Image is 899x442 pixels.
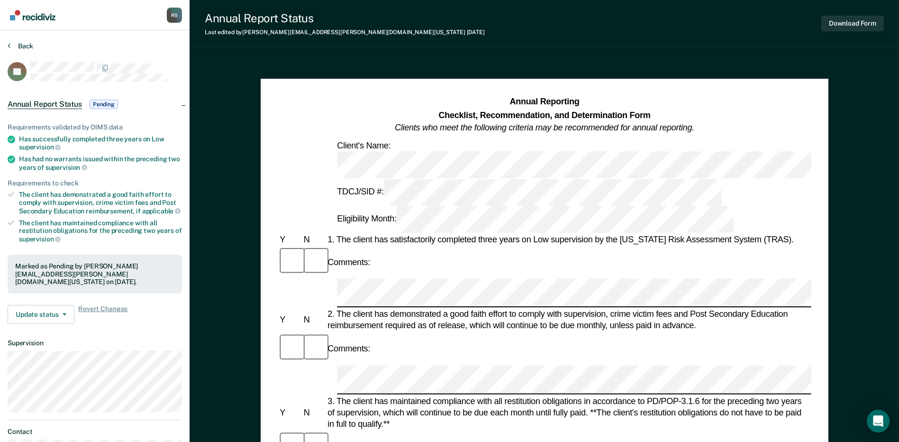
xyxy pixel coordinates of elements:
[19,219,182,243] div: The client has maintained compliance with all restitution obligations for the preceding two years of
[326,234,811,245] div: 1. The client has satisfactorily completed three years on Low supervision by the [US_STATE] Risk ...
[8,179,182,187] div: Requirements to check
[821,16,884,31] button: Download Form
[301,234,325,245] div: N
[278,407,301,418] div: Y
[19,191,182,215] div: The client has demonstrated a good faith effort to comply with supervision, crime victim fees and...
[335,206,736,233] div: Eligibility Month:
[301,407,325,418] div: N
[19,155,182,171] div: Has had no warrants issued within the preceding two years of
[205,29,485,36] div: Last edited by [PERSON_NAME][EMAIL_ADDRESS][PERSON_NAME][DOMAIN_NAME][US_STATE]
[278,234,301,245] div: Y
[90,100,118,109] span: Pending
[867,410,890,433] div: Open Intercom Messenger
[45,164,87,171] span: supervision
[205,11,485,25] div: Annual Report Status
[326,395,811,430] div: 3. The client has maintained compliance with all restitution obligations in accordance to PD/POP-...
[8,123,182,131] div: Requirements validated by OIMS data
[395,123,694,132] em: Clients who meet the following criteria may be recommended for annual reporting.
[278,314,301,326] div: Y
[326,309,811,331] div: 2. The client has demonstrated a good faith effort to comply with supervision, crime victim fees ...
[8,100,82,109] span: Annual Report Status
[326,343,372,354] div: Comments:
[15,262,174,286] div: Marked as Pending by [PERSON_NAME][EMAIL_ADDRESS][PERSON_NAME][DOMAIN_NAME][US_STATE] on [DATE].
[8,428,182,436] dt: Contact
[78,305,127,324] span: Revert Changes
[8,42,33,50] button: Back
[509,97,579,107] strong: Annual Reporting
[167,8,182,23] div: R S
[19,235,61,243] span: supervision
[335,179,723,206] div: TDCJ/SID #:
[10,10,55,20] img: Recidiviz
[467,29,485,36] span: [DATE]
[8,339,182,347] dt: Supervision
[19,135,182,151] div: Has successfully completed three years on Low
[167,8,182,23] button: Profile dropdown button
[438,110,650,120] strong: Checklist, Recommendation, and Determination Form
[301,314,325,326] div: N
[8,305,74,324] button: Update status
[326,257,372,268] div: Comments:
[142,207,181,215] span: applicable
[19,143,61,151] span: supervision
